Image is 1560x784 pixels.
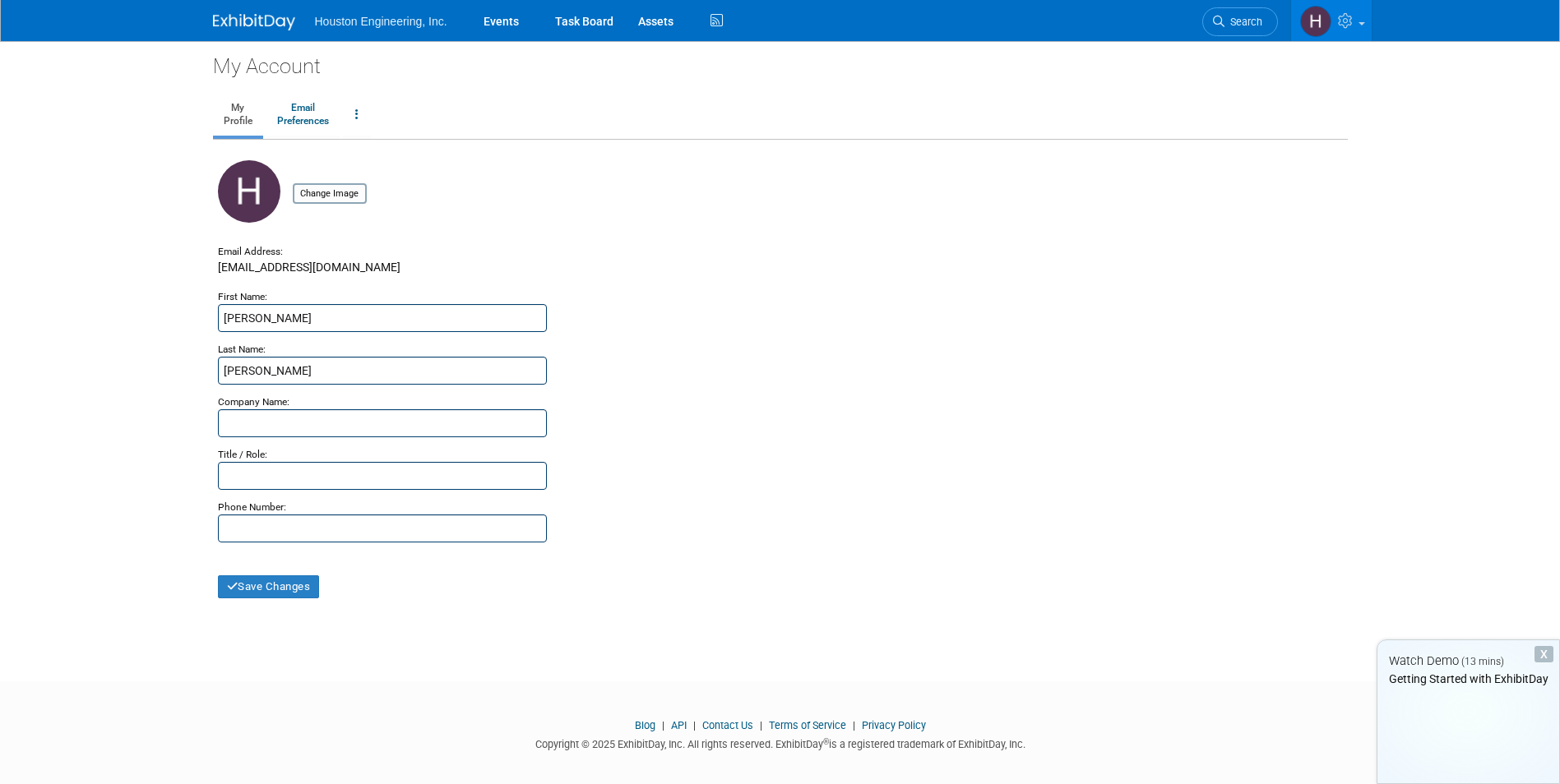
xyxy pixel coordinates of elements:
a: Search [1202,7,1278,36]
div: [EMAIL_ADDRESS][DOMAIN_NAME] [218,259,1343,288]
div: Watch Demo [1377,653,1559,670]
a: API [671,719,687,731]
small: Phone Number: [218,501,286,513]
span: | [689,719,700,731]
small: Last Name: [218,344,266,355]
span: | [756,719,766,731]
small: Email Address: [218,246,283,257]
a: EmailPreferences [266,95,340,136]
img: Haley Plessel [1300,6,1331,37]
span: | [849,719,859,731]
a: Terms of Service [769,719,846,731]
div: Dismiss [1535,646,1553,662]
img: H.jpg [218,160,280,223]
span: Houston Engineering, Inc. [315,15,447,28]
a: Privacy Policy [862,719,926,731]
a: Contact Us [702,719,753,731]
small: Title / Role: [218,449,267,460]
img: ExhibitDay [213,14,295,30]
span: Search [1224,16,1262,28]
a: MyProfile [213,95,263,136]
sup: ® [823,737,829,746]
span: (13 mins) [1461,656,1504,667]
div: Getting Started with ExhibitDay [1377,671,1559,687]
small: Company Name: [218,396,289,408]
div: My Account [213,41,1348,81]
small: First Name: [218,291,267,302]
button: Save Changes [218,575,320,598]
span: | [658,719,669,731]
a: Blog [635,719,655,731]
